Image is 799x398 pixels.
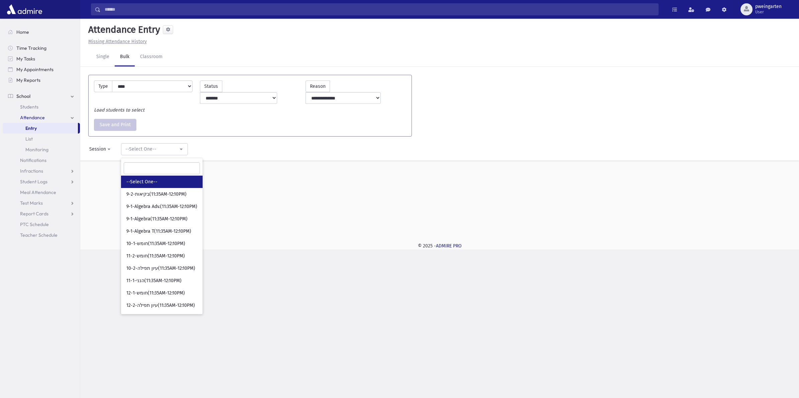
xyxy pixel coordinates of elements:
[20,168,43,174] span: Infractions
[126,253,185,259] span: 11-2-חומש(11:35AM-12:10PM)
[124,162,200,174] input: Search
[3,64,80,75] a: My Appointments
[436,243,462,249] a: ADMIRE PRO
[3,144,80,155] a: Monitoring
[16,56,35,62] span: My Tasks
[125,146,178,153] div: --Select One--
[101,3,658,15] input: Search
[20,179,47,185] span: Student Logs
[20,104,38,110] span: Students
[5,3,44,16] img: AdmirePro
[3,134,80,144] a: List
[135,48,168,66] a: Classroom
[126,265,195,272] span: 10-2-עיון תפילה(11:35AM-12:10PM)
[126,302,195,309] span: 12-2-עיון תפילה(11:35AM-12:10PM)
[3,176,80,187] a: Student Logs
[86,39,147,44] a: Missing Attendance History
[3,53,80,64] a: My Tasks
[126,240,185,247] span: 10-1-חומש(11:35AM-12:10PM)
[115,48,135,66] a: Bulk
[3,91,80,102] a: School
[20,232,58,238] span: Teacher Schedule
[3,198,80,208] a: Test Marks
[126,228,191,235] span: 9-1-Algebra T(11:35AM-12:10PM)
[16,77,40,83] span: My Reports
[3,208,80,219] a: Report Cards
[126,191,187,198] span: 9-2-בקיאות(11:35AM-12:10PM)
[20,211,48,217] span: Report Cards
[126,179,157,185] span: --Select One--
[755,4,782,9] span: pweingarten
[16,29,29,35] span: Home
[3,219,80,230] a: PTC Schedule
[200,80,222,92] label: Status
[3,43,80,53] a: Time Tracking
[306,80,330,92] label: Reason
[126,203,197,210] span: 9-1-Algebra Adv.(11:35AM-12:10PM)
[25,147,48,153] span: Monitoring
[3,112,80,123] a: Attendance
[94,119,136,131] button: Save and Print
[121,143,188,155] button: --Select One--
[20,221,49,227] span: PTC Schedule
[3,102,80,112] a: Students
[3,27,80,37] a: Home
[126,290,185,296] span: 12-1-חומש(11:35AM-12:10PM)
[91,107,410,114] div: Load students to select
[89,146,106,153] div: Session
[16,45,46,51] span: Time Tracking
[91,48,115,66] a: Single
[25,136,33,142] span: List
[94,80,112,92] label: Type
[88,39,147,44] u: Missing Attendance History
[20,115,45,121] span: Attendance
[3,230,80,240] a: Teacher Schedule
[16,93,30,99] span: School
[91,242,788,249] div: © 2025 -
[126,277,182,284] span: 11-1-הנני(11:35AM-12:10PM)
[755,9,782,15] span: User
[126,216,188,222] span: 9-1-Algebra(11:35AM-12:10PM)
[20,157,46,163] span: Notifications
[86,24,160,35] h5: Attendance Entry
[85,143,116,155] button: Session
[20,189,56,195] span: Meal Attendance
[3,155,80,166] a: Notifications
[25,125,37,131] span: Entry
[3,123,78,134] a: Entry
[3,187,80,198] a: Meal Attendance
[16,66,53,72] span: My Appointments
[20,200,43,206] span: Test Marks
[3,166,80,176] a: Infractions
[3,75,80,85] a: My Reports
